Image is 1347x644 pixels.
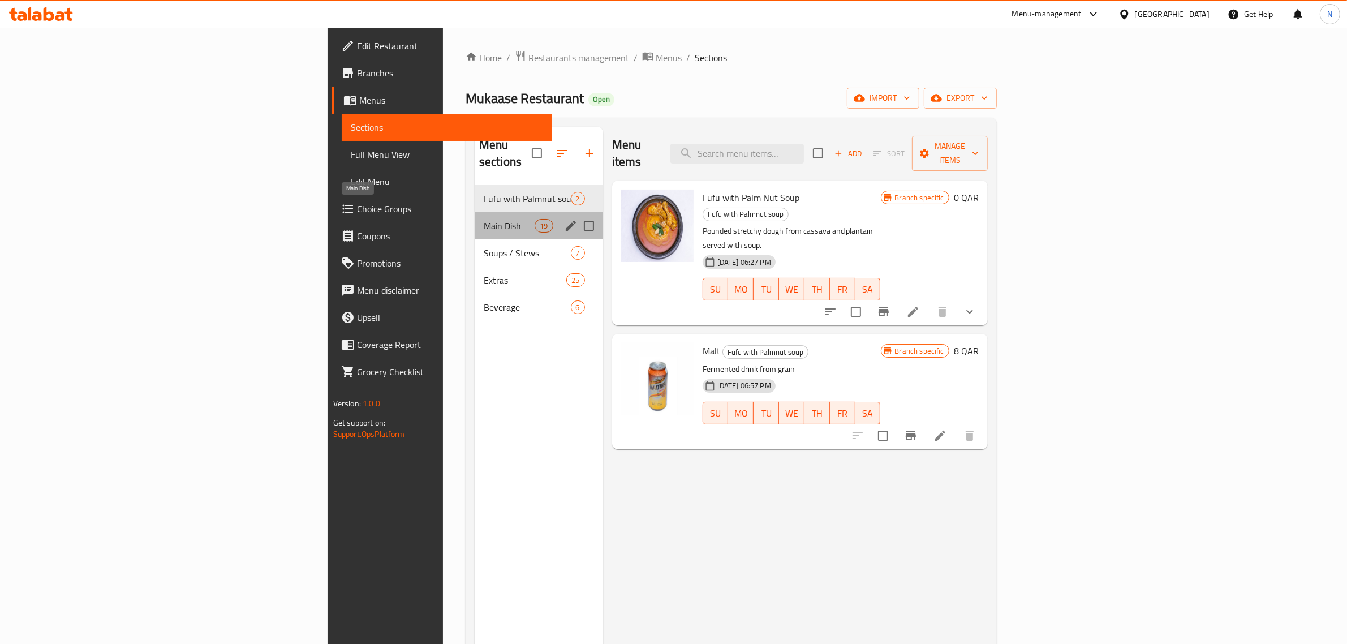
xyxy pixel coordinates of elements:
li: / [686,51,690,65]
nav: Menu sections [475,181,603,325]
button: WE [779,278,804,300]
button: FR [830,278,855,300]
button: TU [754,402,779,424]
button: SU [703,402,729,424]
span: Select to update [871,424,895,448]
div: Beverage [484,300,571,314]
p: Fermented drink from grain [703,362,881,376]
span: Select section [806,141,830,165]
span: MO [733,281,749,298]
div: items [566,273,584,287]
button: MO [728,402,754,424]
div: Menu-management [1012,7,1082,21]
span: FR [834,281,851,298]
span: Branch specific [890,192,949,203]
button: WE [779,402,804,424]
span: Full Menu View [351,148,544,161]
span: TU [758,405,774,422]
span: Menu disclaimer [357,284,544,297]
button: TH [804,278,830,300]
span: Open [588,95,614,104]
button: TU [754,278,779,300]
span: TU [758,281,774,298]
span: Grocery Checklist [357,365,544,379]
a: Edit menu item [906,305,920,319]
span: Manage items [921,139,979,168]
span: Fufu with Palmnut soup [703,208,788,221]
span: Fufu with Palmnut soup [723,346,808,359]
span: Menus [656,51,682,65]
nav: breadcrumb [466,50,997,65]
span: TH [809,405,825,422]
div: Fufu with Palmnut soup [703,208,789,221]
button: Branch-specific-item [897,422,924,449]
span: 7 [571,248,584,259]
a: Restaurants management [515,50,629,65]
span: SU [708,405,724,422]
div: Soups / Stews7 [475,239,603,267]
span: Get support on: [333,415,385,430]
a: Edit menu item [933,429,947,443]
span: WE [784,405,800,422]
span: Menus [359,93,544,107]
button: SA [855,278,881,300]
div: items [535,219,553,233]
span: 6 [571,302,584,313]
span: Select to update [844,300,868,324]
a: Menus [332,87,553,114]
div: [GEOGRAPHIC_DATA] [1135,8,1210,20]
button: import [847,88,919,109]
button: Add [830,145,866,162]
a: Grocery Checklist [332,358,553,385]
span: SU [708,281,724,298]
a: Menu disclaimer [332,277,553,304]
span: import [856,91,910,105]
span: Select all sections [525,141,549,165]
span: Coverage Report [357,338,544,351]
button: SU [703,278,729,300]
button: delete [956,422,983,449]
span: 19 [535,221,552,231]
span: MO [733,405,749,422]
a: Coupons [332,222,553,250]
span: Version: [333,396,361,411]
button: MO [728,278,754,300]
span: Coupons [357,229,544,243]
a: Promotions [332,250,553,277]
button: export [924,88,997,109]
span: [DATE] 06:27 PM [713,257,776,268]
a: Edit Menu [342,168,553,195]
span: Fufu with Palm Nut Soup [703,189,799,206]
span: Soups / Stews [484,246,571,260]
a: Upsell [332,304,553,331]
li: / [634,51,638,65]
span: TH [809,281,825,298]
span: WE [784,281,800,298]
a: Sections [342,114,553,141]
a: Coverage Report [332,331,553,358]
button: Branch-specific-item [870,298,897,325]
a: Menus [642,50,682,65]
h2: Menu items [612,136,657,170]
span: Main Dish [484,219,535,233]
a: Edit Restaurant [332,32,553,59]
h6: 8 QAR [954,343,979,359]
span: N [1327,8,1332,20]
span: Edit Menu [351,175,544,188]
span: SA [860,405,876,422]
a: Choice Groups [332,195,553,222]
span: export [933,91,988,105]
span: 25 [567,275,584,286]
button: delete [929,298,956,325]
a: Branches [332,59,553,87]
button: edit [562,217,579,234]
span: Edit Restaurant [357,39,544,53]
span: [DATE] 06:57 PM [713,380,776,391]
span: Branches [357,66,544,80]
span: Branch specific [890,346,949,357]
span: Sections [695,51,727,65]
div: Beverage6 [475,294,603,321]
p: Pounded stretchy dough from cassava and plantain served with soup. [703,224,881,252]
span: 1.0.0 [363,396,381,411]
